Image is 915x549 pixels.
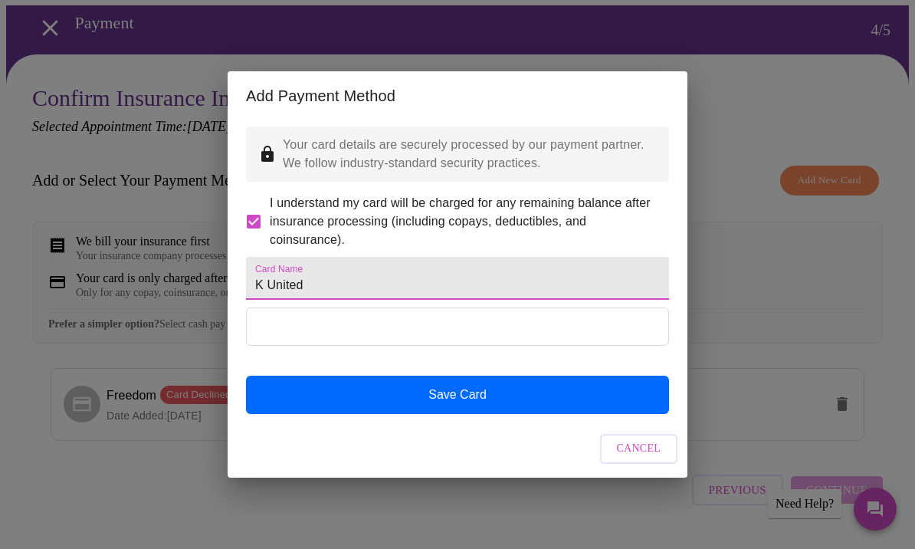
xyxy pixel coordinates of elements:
[270,194,657,249] span: I understand my card will be charged for any remaining balance after insurance processing (includ...
[247,308,668,345] iframe: Secure Credit Card Form
[246,84,669,108] h2: Add Payment Method
[600,434,678,464] button: Cancel
[283,136,657,173] p: Your card details are securely processed by our payment partner. We follow industry-standard secu...
[617,439,661,459] span: Cancel
[246,376,669,414] button: Save Card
